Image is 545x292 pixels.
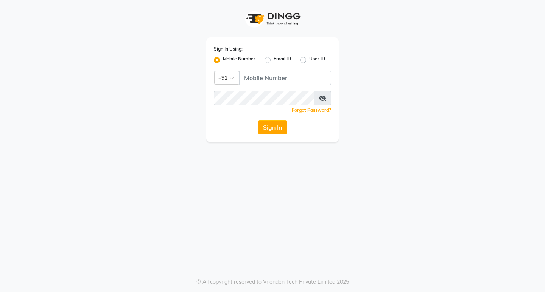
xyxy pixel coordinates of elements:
input: Username [214,91,314,105]
button: Sign In [258,120,287,134]
label: Sign In Using: [214,46,243,53]
input: Username [239,71,331,85]
a: Forgot Password? [292,107,331,113]
label: Email ID [274,56,291,65]
label: Mobile Number [223,56,255,65]
label: User ID [309,56,325,65]
img: logo1.svg [242,8,303,30]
